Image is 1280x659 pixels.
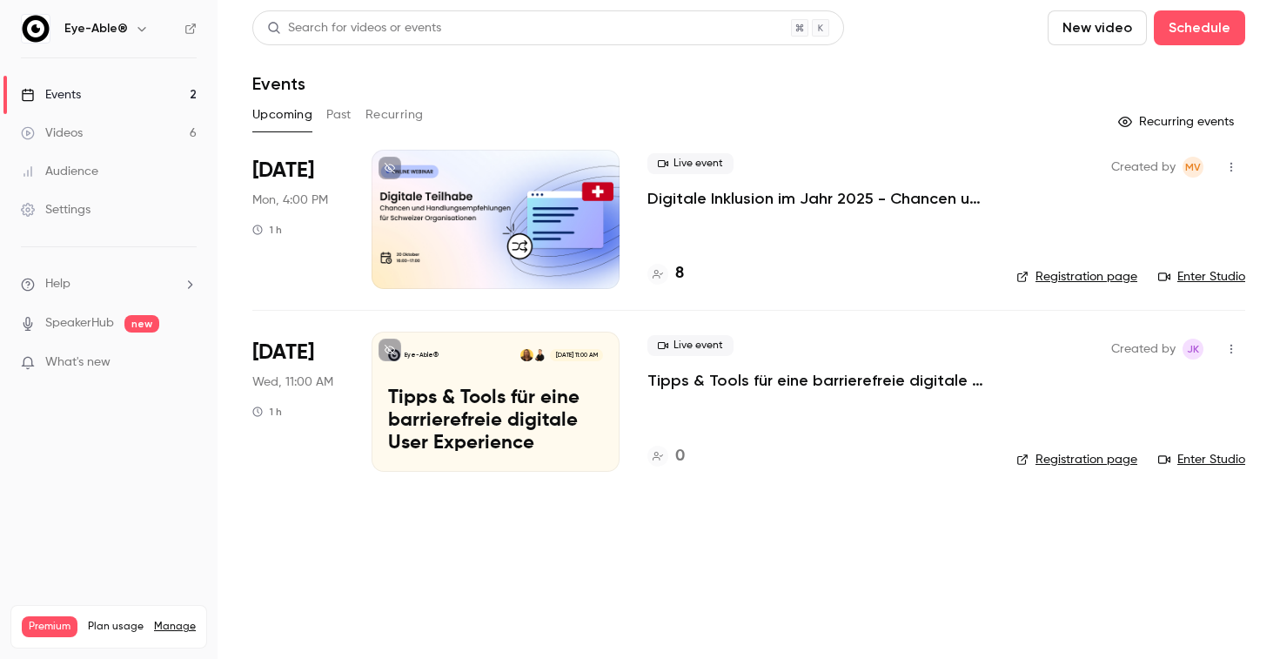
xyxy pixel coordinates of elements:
[675,445,685,468] h4: 0
[252,192,328,209] span: Mon, 4:00 PM
[388,387,603,454] p: Tipps & Tools für eine barrierefreie digitale User Experience
[326,101,352,129] button: Past
[647,262,684,286] a: 8
[252,157,314,185] span: [DATE]
[252,405,282,419] div: 1 h
[154,620,196,634] a: Manage
[124,315,159,333] span: new
[1185,157,1201,178] span: MV
[533,349,546,361] img: Berat Suroji
[1016,451,1137,468] a: Registration page
[1111,339,1176,360] span: Created by
[405,351,439,360] p: Eye-Able®
[252,73,305,94] h1: Events
[45,314,114,333] a: SpeakerHub
[88,620,144,634] span: Plan usage
[1183,157,1203,178] span: Mahdalena Varchenko
[365,101,424,129] button: Recurring
[647,370,988,391] a: Tipps & Tools für eine barrierefreie digitale User Experience
[1154,10,1245,45] button: Schedule
[21,201,90,219] div: Settings
[1111,157,1176,178] span: Created by
[267,19,441,37] div: Search for videos or events
[675,262,684,286] h4: 8
[1016,268,1137,286] a: Registration page
[647,188,988,209] a: Digitale Inklusion im Jahr 2025 - Chancen und Handlungsempfehlungen für Schweizer Organisationen
[647,335,734,356] span: Live event
[1183,339,1203,360] span: Jana Krümmling
[252,223,282,237] div: 1 h
[21,86,81,104] div: Events
[252,101,312,129] button: Upcoming
[64,20,128,37] h6: Eye-Able®
[520,349,533,361] img: Veronika Winkler
[1158,451,1245,468] a: Enter Studio
[647,445,685,468] a: 0
[21,124,83,142] div: Videos
[647,153,734,174] span: Live event
[252,339,314,366] span: [DATE]
[22,616,77,637] span: Premium
[1187,339,1199,360] span: JK
[21,275,197,293] li: help-dropdown-opener
[45,353,111,372] span: What's new
[372,332,620,471] a: Tipps & Tools für eine barrierefreie digitale User ExperienceEye-Able®Berat SurojiVeronika Winkle...
[252,332,344,471] div: Oct 29 Wed, 11:00 AM (Europe/Berlin)
[252,373,333,391] span: Wed, 11:00 AM
[22,15,50,43] img: Eye-Able®
[45,275,70,293] span: Help
[1048,10,1147,45] button: New video
[252,150,344,289] div: Oct 20 Mon, 4:00 PM (Europe/Berlin)
[550,349,602,361] span: [DATE] 11:00 AM
[1158,268,1245,286] a: Enter Studio
[1110,108,1245,136] button: Recurring events
[21,163,98,180] div: Audience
